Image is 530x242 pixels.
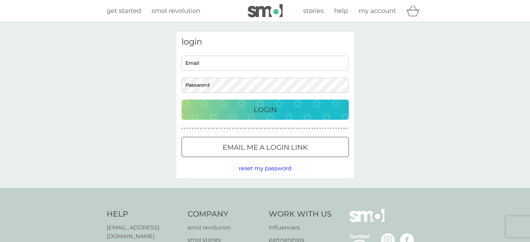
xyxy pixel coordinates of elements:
a: influencers [269,223,332,232]
div: basket [406,4,424,18]
a: stories [303,6,324,16]
h4: Help [107,209,181,220]
p: ● [306,127,308,130]
p: ● [237,127,239,130]
span: get started [107,7,141,15]
p: Email me a login link [223,142,308,153]
p: ● [187,127,188,130]
p: ● [322,127,324,130]
p: ● [264,127,265,130]
p: ● [290,127,292,130]
p: ● [182,127,183,130]
p: ● [224,127,225,130]
button: Login [182,100,349,120]
p: ● [195,127,196,130]
p: ● [213,127,215,130]
p: ● [333,127,334,130]
p: ● [203,127,204,130]
p: ● [285,127,286,130]
p: ● [267,127,268,130]
p: ● [210,127,212,130]
p: ● [288,127,289,130]
p: ● [272,127,273,130]
a: get started [107,6,141,16]
button: Email me a login link [182,137,349,157]
p: ● [192,127,193,130]
p: ● [309,127,310,130]
span: help [334,7,348,15]
p: ● [245,127,247,130]
p: ● [240,127,241,130]
p: ● [189,127,191,130]
p: ● [312,127,313,130]
h3: login [182,37,349,47]
p: ● [205,127,207,130]
p: ● [344,127,345,130]
p: ● [338,127,339,130]
p: ● [280,127,281,130]
p: ● [208,127,209,130]
p: ● [328,127,329,130]
p: ● [218,127,220,130]
p: ● [184,127,185,130]
p: ● [256,127,257,130]
a: smol revolution [152,6,200,16]
span: stories [303,7,324,15]
p: ● [346,127,347,130]
p: ● [320,127,321,130]
a: smol revolution [187,223,262,232]
p: ● [298,127,300,130]
p: ● [317,127,318,130]
img: smol [248,4,283,17]
a: my account [359,6,396,16]
p: ● [304,127,305,130]
button: reset my password [239,164,292,173]
p: ● [232,127,233,130]
p: ● [314,127,316,130]
p: ● [221,127,223,130]
p: ● [216,127,217,130]
p: ● [330,127,332,130]
p: ● [277,127,278,130]
p: ● [295,127,297,130]
img: smol [350,209,384,233]
p: ● [253,127,254,130]
p: Login [254,104,277,115]
h4: Company [187,209,262,220]
p: ● [248,127,249,130]
a: help [334,6,348,16]
p: ● [282,127,284,130]
a: [EMAIL_ADDRESS][DOMAIN_NAME] [107,223,181,241]
p: ● [341,127,342,130]
p: ● [243,127,244,130]
p: ● [235,127,236,130]
p: ● [269,127,270,130]
span: smol revolution [152,7,200,15]
h4: Work With Us [269,209,332,220]
p: ● [301,127,302,130]
p: ● [229,127,231,130]
p: ● [261,127,262,130]
p: ● [325,127,326,130]
p: ● [293,127,294,130]
p: ● [226,127,228,130]
p: ● [274,127,276,130]
p: ● [336,127,337,130]
p: ● [259,127,260,130]
span: my account [359,7,396,15]
p: ● [197,127,199,130]
p: ● [200,127,201,130]
p: ● [251,127,252,130]
span: reset my password [239,165,292,172]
